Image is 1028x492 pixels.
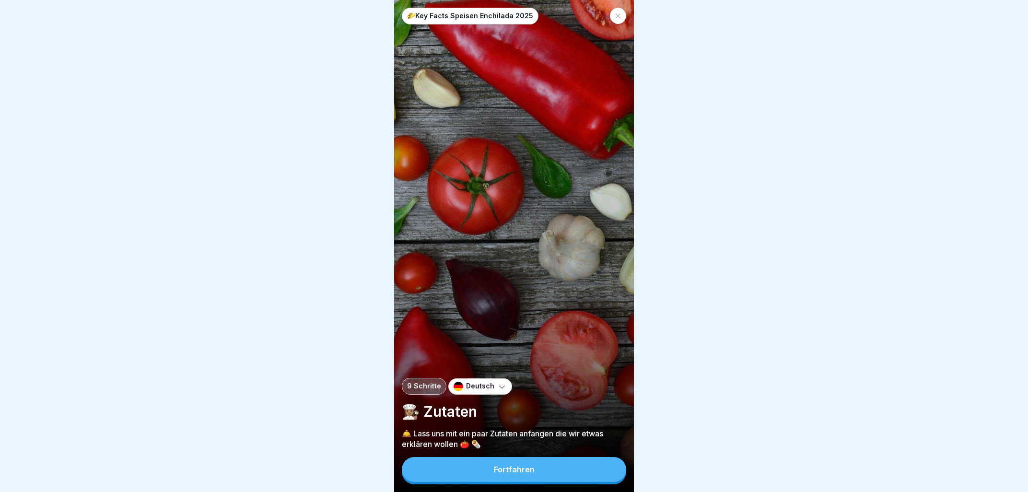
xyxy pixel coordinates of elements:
[402,457,626,482] button: Fortfahren
[466,382,494,390] p: Deutsch
[407,382,441,390] p: 9 Schritte
[402,402,626,421] p: 👩🏽‍🍳 Zutaten
[407,12,533,20] p: 🌮Key Facts Speisen Enchilada 2025
[494,465,535,474] div: Fortfahren
[402,428,626,449] p: 🛎️ Lass uns mit ein paar Zutaten anfangen die wir etwas erklären wollen 🍅 🌯
[454,382,463,391] img: de.svg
